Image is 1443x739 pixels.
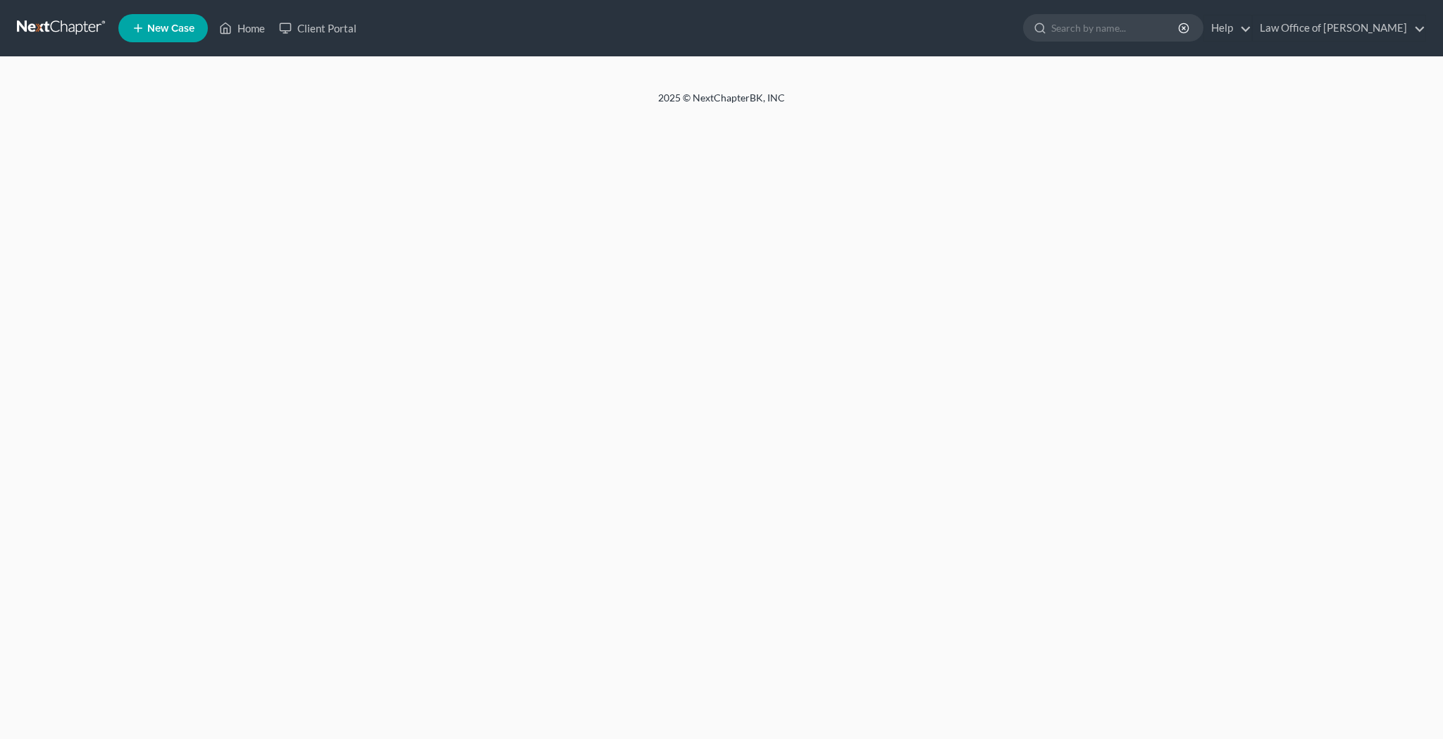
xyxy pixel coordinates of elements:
a: Client Portal [272,15,364,41]
input: Search by name... [1051,15,1180,41]
span: New Case [147,23,194,34]
div: 2025 © NextChapterBK, INC [320,91,1123,116]
a: Home [212,15,272,41]
a: Law Office of [PERSON_NAME] [1253,15,1425,41]
a: Help [1204,15,1251,41]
